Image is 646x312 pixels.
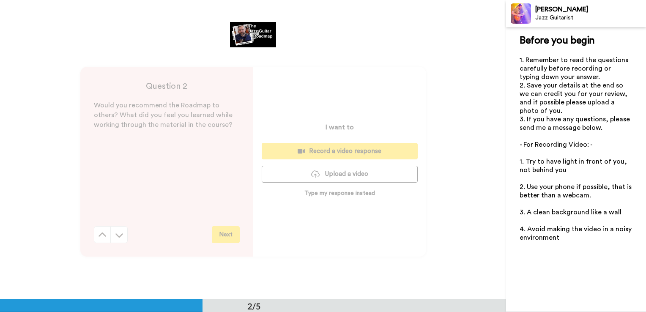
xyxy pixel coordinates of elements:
[535,14,646,22] div: Jazz Guitarist
[326,122,354,132] p: I want to
[268,147,411,156] div: Record a video response
[234,300,274,312] div: 2/5
[520,183,633,199] span: 2. Use your phone if possible, that is better than a webcam.
[520,141,593,148] span: - For Recording Video: -
[520,36,594,46] span: Before you begin
[94,80,240,92] h4: Question 2
[520,158,629,173] span: 1. Try to have light in front of you, not behind you
[520,209,621,216] span: 3. A clean background like a wall
[520,82,629,114] span: 2. Save your details at the end so we can credit you for your review, and if possible please uplo...
[511,3,531,24] img: Profile Image
[535,5,646,14] div: [PERSON_NAME]
[212,226,240,243] button: Next
[304,189,375,197] p: Type my response instead
[94,102,234,128] span: Would you recommend the Roadmap to others? What did you feel you learned while working through th...
[520,116,632,131] span: 3. If you have any questions, please send me a message below.
[262,166,418,182] button: Upload a video
[520,57,630,80] span: 1. Remember to read the questions carefully before recording or typing down your answer.
[262,143,418,159] button: Record a video response
[520,226,633,241] span: 4. Avoid making the video in a noisy environment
